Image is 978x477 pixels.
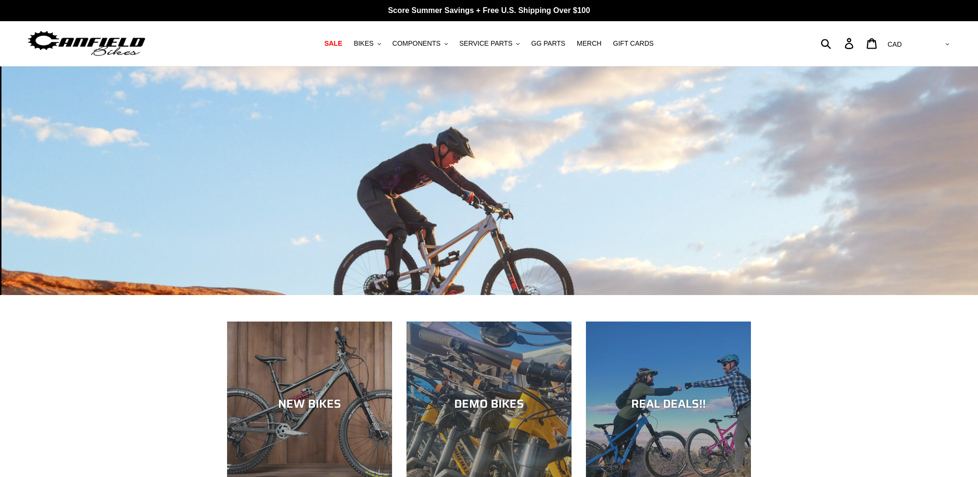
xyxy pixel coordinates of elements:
span: SERVICE PARTS [459,39,512,48]
span: SALE [324,39,342,48]
button: BIKES [349,37,385,50]
span: BIKES [354,39,373,48]
span: MERCH [577,39,601,48]
div: DEMO BIKES [406,397,572,411]
a: GG PARTS [526,37,570,50]
span: GIFT CARDS [613,39,654,48]
div: NEW BIKES [227,397,392,411]
span: COMPONENTS [393,39,441,48]
a: GIFT CARDS [608,37,659,50]
img: Canfield Bikes [26,28,147,59]
a: MERCH [572,37,606,50]
button: COMPONENTS [388,37,453,50]
a: SALE [319,37,347,50]
input: Search [826,33,851,54]
button: SERVICE PARTS [455,37,524,50]
span: GG PARTS [531,39,565,48]
div: REAL DEALS!! [586,397,751,411]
